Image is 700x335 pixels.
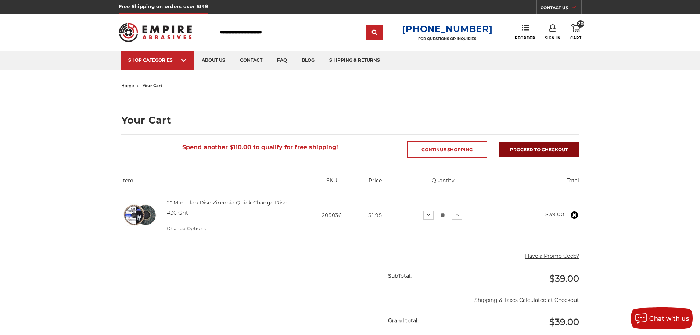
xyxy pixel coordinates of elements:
a: faq [270,51,294,70]
th: Item [121,177,306,190]
span: your cart [143,83,162,88]
button: Chat with us [631,307,693,329]
a: Reorder [515,24,535,40]
strong: $39.00 [545,211,564,218]
dd: #36 Grit [167,209,188,217]
span: 205036 [322,212,342,218]
p: FOR QUESTIONS OR INQUIRIES [402,36,492,41]
a: 20 Cart [570,24,581,40]
img: Empire Abrasives [119,18,192,47]
input: 2" Mini Flap Disc Zirconia Quick Change Disc Quantity: [435,209,450,221]
th: Price [358,177,392,190]
span: $39.00 [549,317,579,327]
th: SKU [306,177,358,190]
button: Have a Promo Code? [525,252,579,260]
a: Change Options [167,226,206,231]
span: Chat with us [649,315,689,322]
th: Total [494,177,579,190]
img: 2" Mini Flap Disc Zirconia Quick Change Disc [121,197,158,234]
a: Proceed to checkout [499,142,579,157]
span: $39.00 [549,273,579,284]
th: Quantity [392,177,494,190]
a: blog [294,51,322,70]
span: $1.95 [368,212,382,218]
a: Continue Shopping [407,141,487,158]
a: home [121,83,134,88]
div: SubTotal: [388,267,484,285]
h1: Your Cart [121,115,579,125]
div: SHOP CATEGORIES [128,57,187,63]
span: Reorder [515,36,535,40]
input: Submit [367,25,382,40]
span: 20 [577,20,584,28]
span: Cart [570,36,581,40]
a: [PHONE_NUMBER] [402,24,492,34]
a: CONTACT US [541,4,581,14]
a: about us [194,51,233,70]
span: Spend another $110.00 to qualify for free shipping! [182,144,338,151]
a: shipping & returns [322,51,387,70]
strong: Grand total: [388,317,419,324]
span: Sign In [545,36,561,40]
p: Shipping & Taxes Calculated at Checkout [388,291,579,304]
a: contact [233,51,270,70]
a: 2" Mini Flap Disc Zirconia Quick Change Disc [167,199,287,206]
